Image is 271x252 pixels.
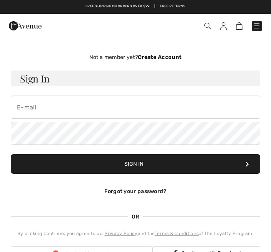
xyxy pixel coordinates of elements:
[9,18,42,34] img: 1ère Avenue
[11,230,260,237] div: By clicking Continue, you agree to our and the of the Loyalty Program.
[160,4,186,9] a: Free Returns
[104,231,137,236] a: Privacy Policy
[9,22,42,29] a: 1ère Avenue
[11,96,260,119] input: E-mail
[128,213,143,221] span: OR
[85,4,150,9] a: Free shipping on orders over $99
[155,231,199,236] a: Terms & Conditions
[11,154,260,174] button: Sign In
[11,71,260,86] h3: Sign In
[11,53,260,61] div: Not a member yet?
[154,4,155,9] span: |
[104,188,166,195] a: Forgot your password?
